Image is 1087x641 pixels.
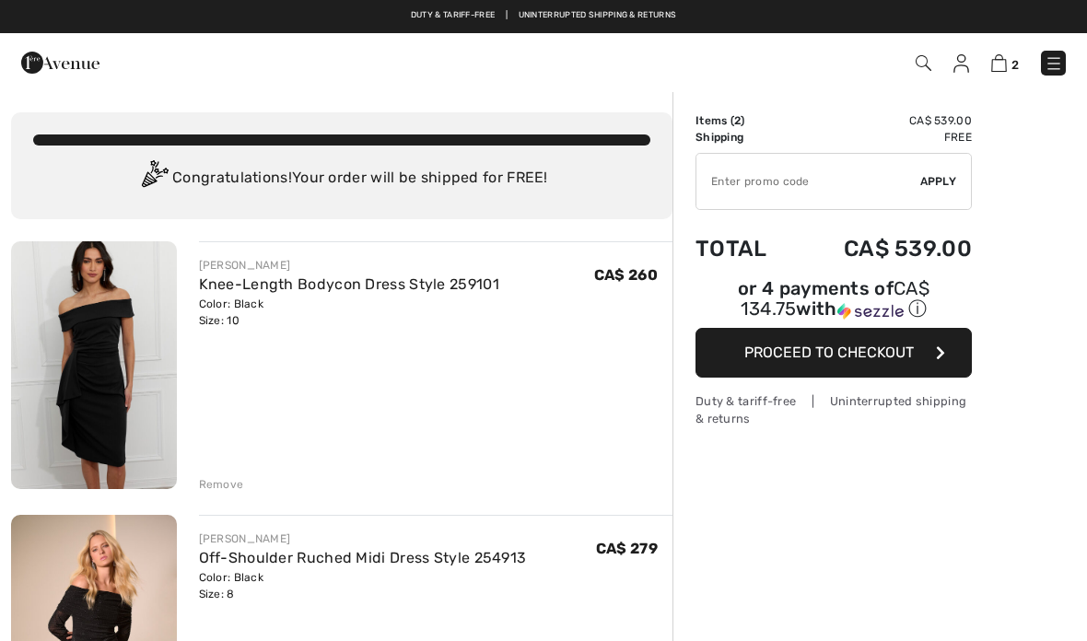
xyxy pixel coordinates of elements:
[695,129,794,146] td: Shipping
[920,173,957,190] span: Apply
[695,112,794,129] td: Items ( )
[199,296,499,329] div: Color: Black Size: 10
[11,241,177,489] img: Knee-Length Bodycon Dress Style 259101
[696,154,920,209] input: Promo code
[695,328,972,378] button: Proceed to Checkout
[199,549,527,566] a: Off-Shoulder Ruched Midi Dress Style 254913
[991,52,1019,74] a: 2
[1045,54,1063,73] img: Menu
[199,257,499,274] div: [PERSON_NAME]
[199,476,244,493] div: Remove
[734,114,741,127] span: 2
[741,277,929,320] span: CA$ 134.75
[21,52,99,70] a: 1ère Avenue
[21,44,99,81] img: 1ère Avenue
[594,266,658,284] span: CA$ 260
[33,160,650,197] div: Congratulations! Your order will be shipped for FREE!
[199,275,499,293] a: Knee-Length Bodycon Dress Style 259101
[991,54,1007,72] img: Shopping Bag
[953,54,969,73] img: My Info
[794,112,972,129] td: CA$ 539.00
[199,569,527,602] div: Color: Black Size: 8
[695,217,794,280] td: Total
[837,303,904,320] img: Sezzle
[695,280,972,328] div: or 4 payments ofCA$ 134.75withSezzle Click to learn more about Sezzle
[794,129,972,146] td: Free
[916,55,931,71] img: Search
[695,280,972,321] div: or 4 payments of with
[744,344,914,361] span: Proceed to Checkout
[1011,58,1019,72] span: 2
[794,217,972,280] td: CA$ 539.00
[695,392,972,427] div: Duty & tariff-free | Uninterrupted shipping & returns
[135,160,172,197] img: Congratulation2.svg
[596,540,658,557] span: CA$ 279
[199,530,527,547] div: [PERSON_NAME]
